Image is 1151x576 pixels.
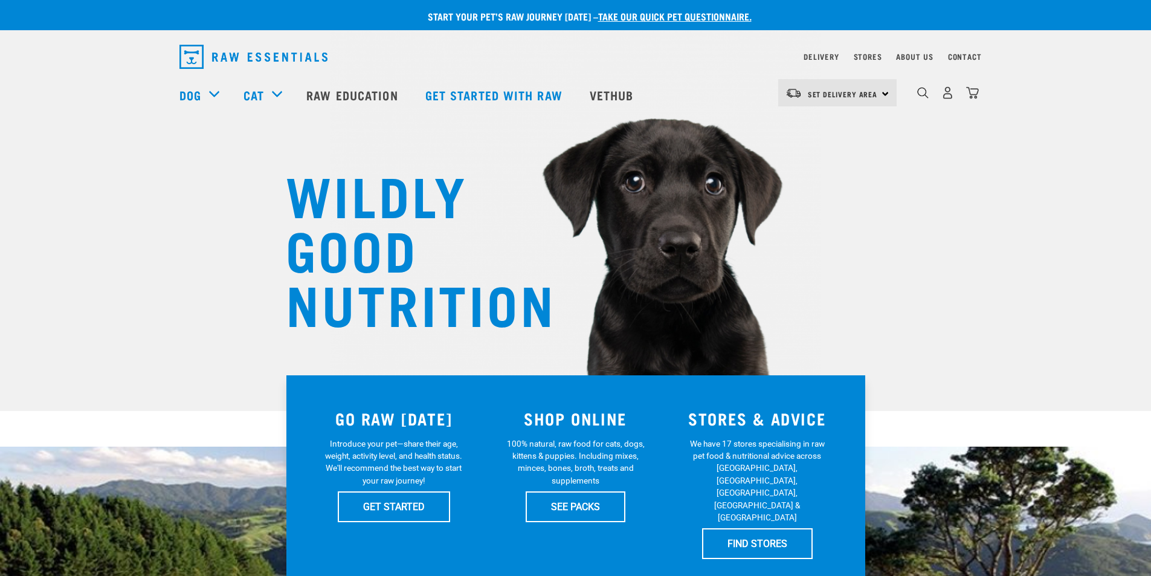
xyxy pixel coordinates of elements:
[808,92,878,96] span: Set Delivery Area
[896,54,933,59] a: About Us
[286,166,527,329] h1: WILDLY GOOD NUTRITION
[598,13,752,19] a: take our quick pet questionnaire.
[311,409,478,428] h3: GO RAW [DATE]
[785,88,802,99] img: van-moving.png
[170,40,982,74] nav: dropdown navigation
[243,86,264,104] a: Cat
[179,45,327,69] img: Raw Essentials Logo
[674,409,841,428] h3: STORES & ADVICE
[948,54,982,59] a: Contact
[179,86,201,104] a: Dog
[578,71,649,119] a: Vethub
[702,528,813,558] a: FIND STORES
[323,438,465,487] p: Introduce your pet—share their age, weight, activity level, and health status. We'll recommend th...
[294,71,413,119] a: Raw Education
[526,491,625,522] a: SEE PACKS
[686,438,828,524] p: We have 17 stores specialising in raw pet food & nutritional advice across [GEOGRAPHIC_DATA], [GE...
[492,409,659,428] h3: SHOP ONLINE
[804,54,839,59] a: Delivery
[966,86,979,99] img: home-icon@2x.png
[505,438,646,487] p: 100% natural, raw food for cats, dogs, kittens & puppies. Including mixes, minces, bones, broth, ...
[941,86,954,99] img: user.png
[338,491,450,522] a: GET STARTED
[917,87,929,99] img: home-icon-1@2x.png
[854,54,882,59] a: Stores
[413,71,578,119] a: Get started with Raw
